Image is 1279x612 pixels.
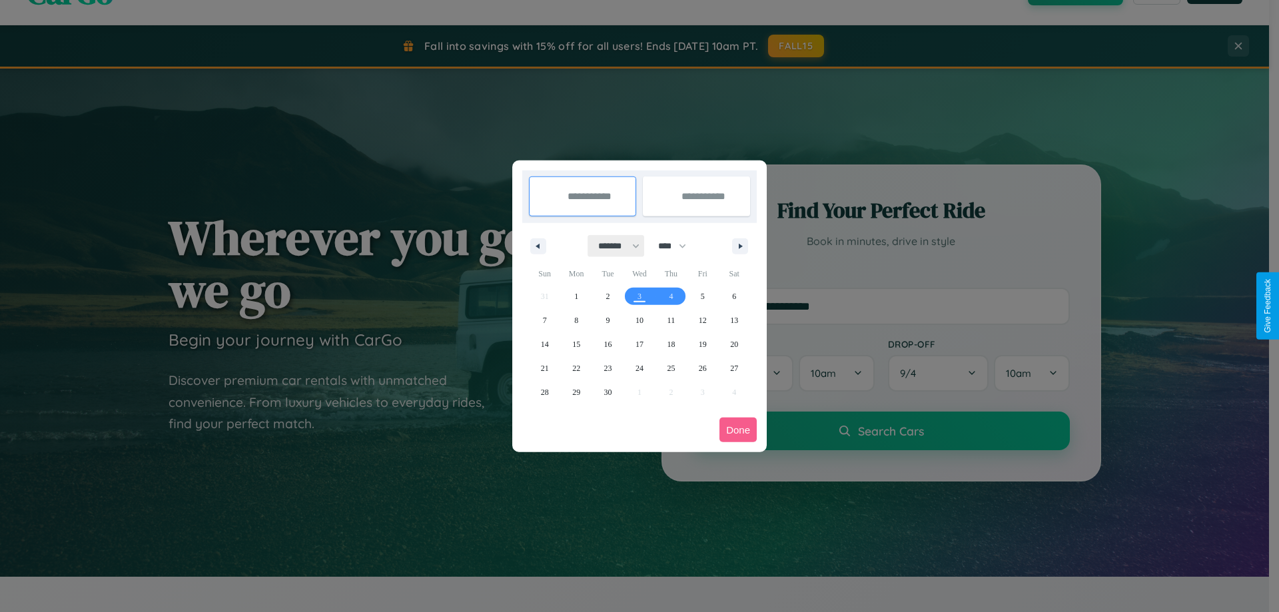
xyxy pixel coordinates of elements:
button: 9 [592,308,624,332]
button: 13 [719,308,750,332]
span: Sat [719,263,750,284]
button: 2 [592,284,624,308]
button: 26 [687,356,718,380]
span: 22 [572,356,580,380]
button: Done [719,418,757,442]
span: 26 [699,356,707,380]
button: 23 [592,356,624,380]
span: Sun [529,263,560,284]
span: Thu [655,263,687,284]
button: 11 [655,308,687,332]
span: 6 [732,284,736,308]
span: 27 [730,356,738,380]
button: 3 [624,284,655,308]
span: 12 [699,308,707,332]
span: 23 [604,356,612,380]
span: Wed [624,263,655,284]
span: 7 [543,308,547,332]
button: 27 [719,356,750,380]
span: Tue [592,263,624,284]
button: 18 [655,332,687,356]
span: 15 [572,332,580,356]
button: 8 [560,308,592,332]
button: 6 [719,284,750,308]
span: 18 [667,332,675,356]
button: 7 [529,308,560,332]
button: 4 [655,284,687,308]
span: 24 [636,356,643,380]
span: 11 [667,308,675,332]
span: 25 [667,356,675,380]
span: 30 [604,380,612,404]
span: 5 [701,284,705,308]
button: 29 [560,380,592,404]
span: 16 [604,332,612,356]
span: 4 [669,284,673,308]
span: 13 [730,308,738,332]
button: 16 [592,332,624,356]
button: 12 [687,308,718,332]
button: 17 [624,332,655,356]
span: 8 [574,308,578,332]
span: 3 [638,284,641,308]
span: 10 [636,308,643,332]
button: 5 [687,284,718,308]
span: 20 [730,332,738,356]
span: 1 [574,284,578,308]
button: 24 [624,356,655,380]
span: 9 [606,308,610,332]
button: 10 [624,308,655,332]
button: 28 [529,380,560,404]
button: 25 [655,356,687,380]
button: 22 [560,356,592,380]
span: 14 [541,332,549,356]
span: 2 [606,284,610,308]
button: 21 [529,356,560,380]
span: 29 [572,380,580,404]
span: 28 [541,380,549,404]
span: 21 [541,356,549,380]
button: 15 [560,332,592,356]
div: Give Feedback [1263,279,1272,333]
button: 1 [560,284,592,308]
button: 19 [687,332,718,356]
button: 14 [529,332,560,356]
button: 20 [719,332,750,356]
span: 19 [699,332,707,356]
span: 17 [636,332,643,356]
span: Mon [560,263,592,284]
button: 30 [592,380,624,404]
span: Fri [687,263,718,284]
